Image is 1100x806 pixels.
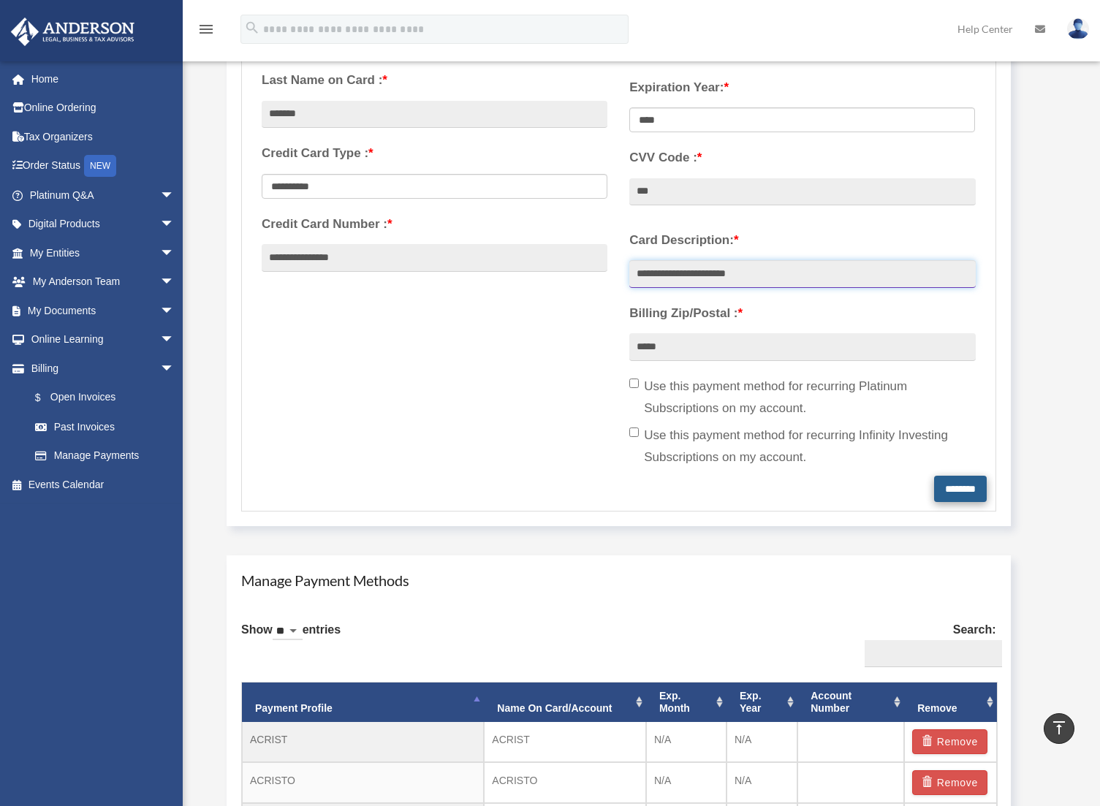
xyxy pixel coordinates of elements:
i: vertical_align_top [1050,719,1068,737]
a: vertical_align_top [1044,713,1074,744]
th: Exp. Month: activate to sort column ascending [646,683,727,722]
td: ACRIST [242,722,484,762]
span: arrow_drop_down [160,180,189,210]
a: Events Calendar [10,470,197,499]
td: N/A [727,722,797,762]
td: N/A [646,722,727,762]
span: arrow_drop_down [160,354,189,384]
th: Account Number: activate to sort column ascending [797,683,904,722]
input: Use this payment method for recurring Infinity Investing Subscriptions on my account. [629,427,639,437]
button: Remove [912,770,987,795]
span: $ [43,389,50,407]
a: Platinum Q&Aarrow_drop_down [10,180,197,210]
label: Credit Card Type : [262,142,607,164]
img: Anderson Advisors Platinum Portal [7,18,139,46]
a: Manage Payments [20,441,189,471]
a: $Open Invoices [20,383,197,413]
a: Home [10,64,197,94]
a: Online Learningarrow_drop_down [10,325,197,354]
a: Tax Organizers [10,122,197,151]
td: ACRISTO [484,762,646,803]
td: ACRISTO [242,762,484,803]
th: Payment Profile: activate to sort column descending [242,683,484,722]
a: Past Invoices [20,412,197,441]
select: Showentries [273,623,303,640]
td: ACRIST [484,722,646,762]
button: Remove [912,729,987,754]
label: Credit Card Number : [262,213,607,235]
td: N/A [646,762,727,803]
label: Use this payment method for recurring Platinum Subscriptions on my account. [629,376,975,419]
th: Remove: activate to sort column ascending [904,683,996,722]
input: Search: [865,640,1002,668]
input: Use this payment method for recurring Platinum Subscriptions on my account. [629,379,639,388]
span: arrow_drop_down [160,296,189,326]
th: Exp. Year: activate to sort column ascending [727,683,797,722]
div: NEW [84,155,116,177]
label: Expiration Year: [629,77,975,99]
h4: Manage Payment Methods [241,570,996,590]
a: My Entitiesarrow_drop_down [10,238,197,267]
a: My Documentsarrow_drop_down [10,296,197,325]
i: menu [197,20,215,38]
label: Use this payment method for recurring Infinity Investing Subscriptions on my account. [629,425,975,468]
a: My Anderson Teamarrow_drop_down [10,267,197,297]
a: Order StatusNEW [10,151,197,181]
a: menu [197,26,215,38]
label: Card Description: [629,229,975,251]
span: arrow_drop_down [160,210,189,240]
img: User Pic [1067,18,1089,39]
label: Last Name on Card : [262,69,607,91]
label: CVV Code : [629,147,975,169]
a: Billingarrow_drop_down [10,354,197,383]
a: Online Ordering [10,94,197,123]
label: Search: [859,620,996,668]
span: arrow_drop_down [160,267,189,297]
th: Name On Card/Account: activate to sort column ascending [484,683,646,722]
a: Digital Productsarrow_drop_down [10,210,197,239]
label: Billing Zip/Postal : [629,303,975,324]
span: arrow_drop_down [160,325,189,355]
span: arrow_drop_down [160,238,189,268]
label: Show entries [241,620,341,655]
i: search [244,20,260,36]
td: N/A [727,762,797,803]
